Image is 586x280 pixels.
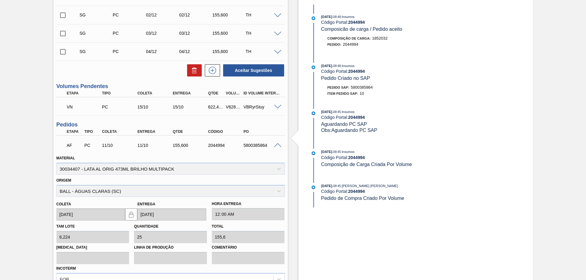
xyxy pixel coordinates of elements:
span: : Insumos [341,110,355,114]
label: Total [212,224,224,229]
span: Pedido Criado no SAP [321,76,370,81]
span: [DATE] [321,15,332,19]
h3: Pedidos [56,122,285,128]
strong: 2044994 [348,115,365,120]
div: Pedido de Compra [100,105,140,109]
label: Origem [56,178,71,183]
div: 11/10/2025 [136,143,175,148]
span: - 08:45 [332,150,341,154]
div: Volume Portal [224,91,243,95]
div: 15/10/2025 [136,105,175,109]
div: Pedido de Compra [111,12,148,17]
span: Aguardando PC SAP [321,122,367,127]
div: Id Volume Interno [242,91,282,95]
div: Coleta [136,91,175,95]
strong: 2044994 [348,189,365,194]
span: 1852032 [372,36,388,41]
label: Coleta [56,202,71,206]
div: 155,600 [211,31,248,36]
div: Qtde [207,91,225,95]
span: Pedido SAP: [327,86,349,89]
label: Tam lote [56,224,75,229]
img: atual [312,112,315,115]
span: Item pedido SAP: [327,92,358,95]
input: dd/mm/yyyy [137,208,206,221]
strong: 2044994 [348,69,365,74]
div: Código Portal: [321,189,466,194]
span: - 08:48 [332,64,341,68]
img: atual [312,151,315,155]
div: 02/12/2025 [178,12,215,17]
div: Código Portal: [321,115,466,120]
div: Coleta [100,129,140,134]
div: Pedido de Compra [111,49,148,54]
div: Entrega [136,129,175,134]
img: atual [312,186,315,189]
strong: 2044994 [348,20,365,25]
span: - 08:45 [332,184,341,188]
span: : [PERSON_NAME] [PERSON_NAME] [341,184,398,188]
span: [DATE] [321,110,332,114]
div: Nova sugestão [202,64,220,76]
span: : Insumos [341,64,355,68]
div: Tipo [100,91,140,95]
div: Etapa [65,91,105,95]
div: Etapa [65,129,84,134]
div: Código Portal: [321,155,466,160]
p: VN [67,105,103,109]
label: Incoterm [56,266,76,271]
div: VBRyrStuy [242,105,282,109]
div: Sugestão Criada [78,49,115,54]
div: 5800385864 [242,143,282,148]
img: atual [312,16,315,20]
span: 10 [360,91,364,96]
div: Pedido de Compra [111,31,148,36]
span: 2044994 [343,42,358,47]
div: Pedido de Compra [83,143,101,148]
div: Sugestão Criada [78,31,115,36]
div: 2044994 [207,143,246,148]
button: Aceitar Sugestões [223,64,284,76]
div: PO [242,129,282,134]
label: Entrega [137,202,155,206]
div: 155,600 [211,12,248,17]
div: Excluir Sugestões [184,64,202,76]
div: 03/12/2025 [178,31,215,36]
span: [DATE] [321,64,332,68]
div: TH [244,31,281,36]
div: 11/10/2025 [100,143,140,148]
p: AF [67,143,82,148]
span: [DATE] [321,150,332,154]
span: Composição de Carga : [327,37,371,40]
div: Tipo [83,129,101,134]
div: 04/12/2025 [178,49,215,54]
span: : Insumos [341,150,355,154]
div: Código Portal: [321,69,466,74]
span: Pedido de Compra Criado Por Volume [321,196,404,201]
label: Comentário [212,243,285,252]
span: Obs: Aguardando PC SAP [321,128,377,133]
div: Entrega [171,91,211,95]
div: 15/10/2025 [171,105,211,109]
div: Volume de Negociação [65,100,105,114]
strong: 2044994 [348,155,365,160]
div: 155,600 [211,49,248,54]
span: 5800385864 [351,85,373,90]
div: TH [244,12,281,17]
label: Hora Entrega [212,200,285,208]
label: Linha de Produção [134,243,207,252]
div: TH [244,49,281,54]
span: - 08:48 [332,15,341,19]
input: dd/mm/yyyy [56,208,125,221]
div: Código Portal: [321,20,466,25]
label: [MEDICAL_DATA] [56,243,129,252]
button: locked [125,208,137,221]
label: Quantidade [134,224,158,229]
div: Sugestão Criada [78,12,115,17]
div: 622,400 [207,105,225,109]
div: 02/12/2025 [144,12,181,17]
span: Composicão de carga / Pedido aceito [321,27,402,32]
img: locked [128,211,135,218]
div: Código [207,129,246,134]
h3: Volumes Pendentes [56,83,285,90]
